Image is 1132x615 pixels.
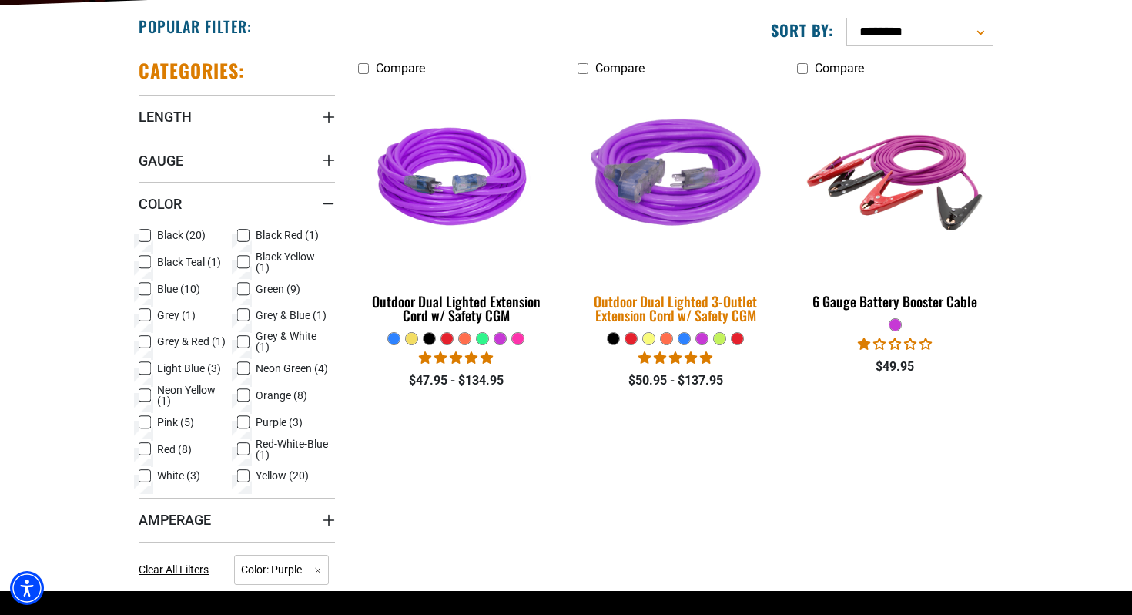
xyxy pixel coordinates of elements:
span: 1.00 stars [858,337,932,351]
a: Clear All Filters [139,562,215,578]
span: Grey & White (1) [256,331,330,352]
span: Grey (1) [157,310,196,321]
span: Pink (5) [157,417,194,428]
h2: Categories: [139,59,245,82]
span: Compare [815,61,864,76]
span: Color: Purple [234,555,329,585]
h2: Popular Filter: [139,16,252,36]
span: White (3) [157,470,200,481]
summary: Length [139,95,335,138]
span: Length [139,108,192,126]
span: Amperage [139,511,211,529]
span: Black Red (1) [256,230,319,240]
div: Outdoor Dual Lighted 3-Outlet Extension Cord w/ Safety CGM [578,294,774,322]
span: Black Yellow (1) [256,251,330,273]
span: Color [139,195,182,213]
img: purple [798,91,992,268]
span: Compare [595,61,645,76]
span: Orange (8) [256,390,307,401]
summary: Color [139,182,335,225]
span: Clear All Filters [139,563,209,576]
span: 4.80 stars [638,351,712,365]
summary: Amperage [139,498,335,541]
span: Green (9) [256,284,300,294]
a: purple Outdoor Dual Lighted 3-Outlet Extension Cord w/ Safety CGM [578,83,774,331]
span: Light Blue (3) [157,363,221,374]
span: Gauge [139,152,183,170]
span: Red (8) [157,444,192,455]
img: Purple [360,91,554,268]
span: Grey & Red (1) [157,336,226,347]
span: Blue (10) [157,284,200,294]
div: 6 Gauge Battery Booster Cable [797,294,993,308]
span: 4.81 stars [419,351,493,365]
span: Neon Green (4) [256,363,328,374]
div: $50.95 - $137.95 [578,371,774,390]
a: Purple Outdoor Dual Lighted Extension Cord w/ Safety CGM [358,83,554,331]
span: Red-White-Blue (1) [256,439,330,460]
summary: Gauge [139,139,335,182]
div: Accessibility Menu [10,571,44,605]
span: Grey & Blue (1) [256,310,327,321]
div: $47.95 - $134.95 [358,371,554,390]
a: purple 6 Gauge Battery Booster Cable [797,83,993,318]
span: Neon Yellow (1) [157,385,231,406]
span: Black Teal (1) [157,257,221,267]
div: $49.95 [797,358,993,376]
span: Black (20) [157,230,206,240]
div: Outdoor Dual Lighted Extension Cord w/ Safety CGM [358,294,554,322]
a: Color: Purple [234,562,329,576]
span: Yellow (20) [256,470,309,481]
label: Sort by: [771,20,834,40]
span: Compare [376,61,425,76]
img: purple [568,81,783,278]
span: Purple (3) [256,417,303,428]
